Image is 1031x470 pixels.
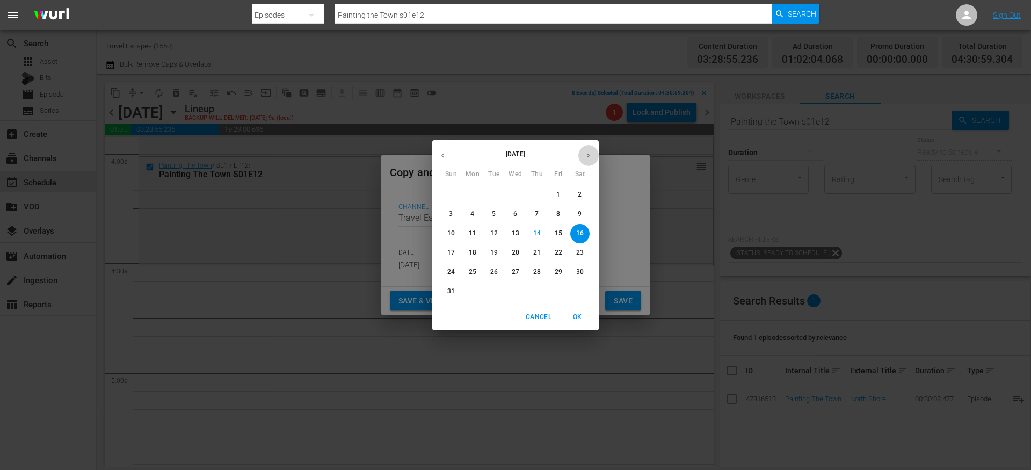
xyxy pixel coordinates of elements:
span: OK [564,312,590,323]
button: 19 [484,243,504,263]
span: Fri [549,169,568,180]
button: 18 [463,243,482,263]
p: 30 [576,267,584,277]
p: 27 [512,267,519,277]
button: 5 [484,205,504,224]
p: 18 [469,248,476,257]
p: 17 [447,248,455,257]
p: 16 [576,229,584,238]
p: 24 [447,267,455,277]
button: 3 [441,205,461,224]
button: 4 [463,205,482,224]
p: 23 [576,248,584,257]
p: 28 [533,267,541,277]
p: 8 [556,209,560,219]
button: 2 [570,185,590,205]
span: Tue [484,169,504,180]
p: 29 [555,267,562,277]
a: Sign Out [993,11,1021,19]
button: 17 [441,243,461,263]
button: 13 [506,224,525,243]
p: 15 [555,229,562,238]
span: menu [6,9,19,21]
p: 25 [469,267,476,277]
span: Mon [463,169,482,180]
p: 26 [490,267,498,277]
button: 21 [527,243,547,263]
button: 10 [441,224,461,243]
button: 1 [549,185,568,205]
button: 26 [484,263,504,282]
button: 25 [463,263,482,282]
p: 11 [469,229,476,238]
button: 24 [441,263,461,282]
button: Cancel [521,308,556,326]
button: OK [560,308,594,326]
p: 5 [492,209,496,219]
p: 14 [533,229,541,238]
button: 28 [527,263,547,282]
p: 1 [556,190,560,199]
button: 12 [484,224,504,243]
p: 21 [533,248,541,257]
p: 31 [447,287,455,296]
p: 12 [490,229,498,238]
p: 9 [578,209,582,219]
p: 19 [490,248,498,257]
button: 6 [506,205,525,224]
button: 14 [527,224,547,243]
button: 15 [549,224,568,243]
span: Thu [527,169,547,180]
button: 23 [570,243,590,263]
button: 16 [570,224,590,243]
button: 11 [463,224,482,243]
p: 2 [578,190,582,199]
button: 31 [441,282,461,301]
span: Wed [506,169,525,180]
p: 20 [512,248,519,257]
button: 20 [506,243,525,263]
p: 13 [512,229,519,238]
span: Sat [570,169,590,180]
p: 7 [535,209,539,219]
p: 6 [513,209,517,219]
p: [DATE] [453,149,578,159]
button: 29 [549,263,568,282]
button: 7 [527,205,547,224]
span: Search [788,4,816,24]
p: 10 [447,229,455,238]
button: 22 [549,243,568,263]
span: Cancel [526,312,551,323]
p: 3 [449,209,453,219]
button: 30 [570,263,590,282]
p: 4 [470,209,474,219]
p: 22 [555,248,562,257]
img: ans4CAIJ8jUAAAAAAAAAAAAAAAAAAAAAAAAgQb4GAAAAAAAAAAAAAAAAAAAAAAAAJMjXAAAAAAAAAAAAAAAAAAAAAAAAgAT5G... [26,3,77,28]
span: Sun [441,169,461,180]
button: 27 [506,263,525,282]
button: 9 [570,205,590,224]
button: 8 [549,205,568,224]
